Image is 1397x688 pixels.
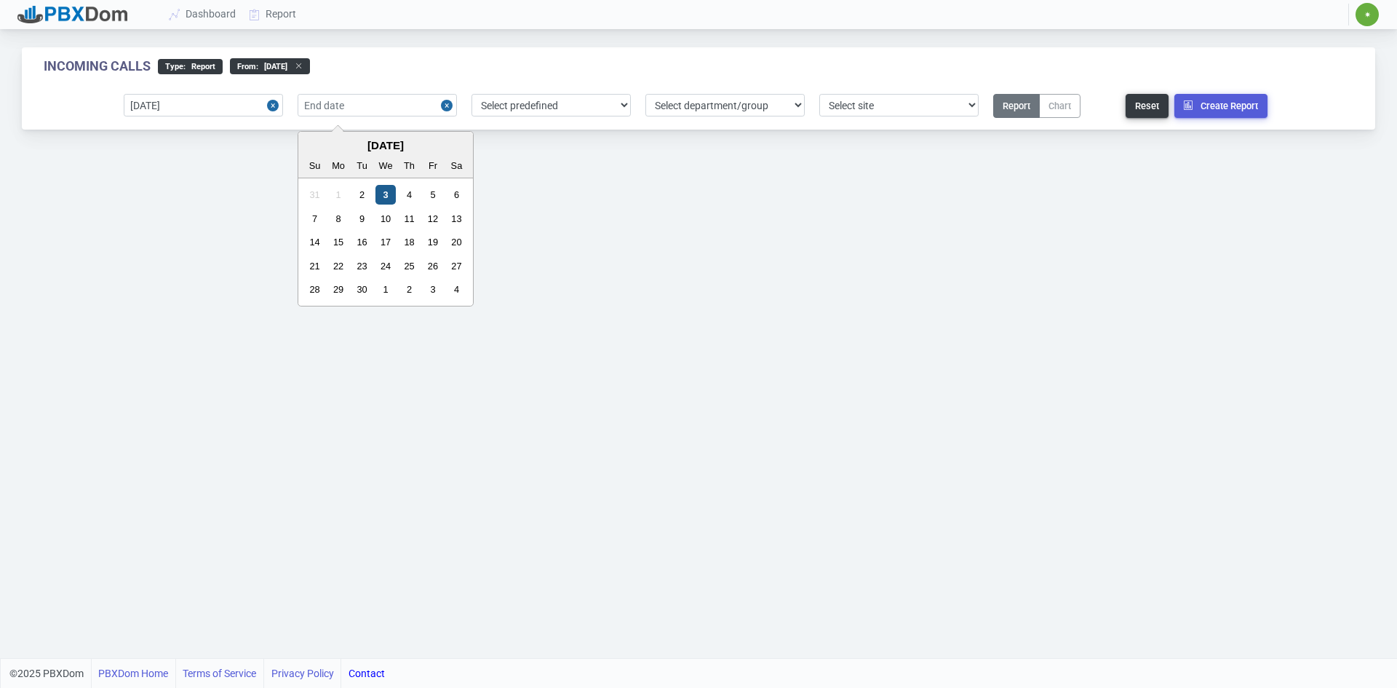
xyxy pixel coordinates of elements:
[352,232,372,252] div: Choose Tuesday, September 16th, 2025
[9,659,385,688] div: ©2025 PBXDom
[375,232,395,252] div: Choose Wednesday, September 17th, 2025
[448,133,471,157] button: Next Month
[303,183,468,301] div: month 2025-09
[441,94,457,116] button: Close
[423,256,442,276] div: Choose Friday, September 26th, 2025
[186,62,215,71] span: Report
[399,232,419,252] div: Choose Thursday, September 18th, 2025
[305,185,325,205] div: Not available Sunday, August 31st, 2025
[423,232,442,252] div: Choose Friday, September 19th, 2025
[447,232,466,252] div: Choose Saturday, September 20th, 2025
[352,280,372,299] div: Choose Tuesday, September 30th, 2025
[399,256,419,276] div: Choose Thursday, September 25th, 2025
[329,232,349,252] div: Choose Monday, September 15th, 2025
[1355,2,1380,27] button: ✷
[329,256,349,276] div: Choose Monday, September 22nd, 2025
[329,185,349,205] div: Not available Monday, September 1st, 2025
[1126,94,1169,118] button: Reset
[375,256,395,276] div: Choose Wednesday, September 24th, 2025
[375,209,395,229] div: Choose Wednesday, September 10th, 2025
[230,58,310,74] div: From :
[305,280,325,299] div: Choose Sunday, September 28th, 2025
[163,1,243,28] a: Dashboard
[305,156,325,175] div: Su
[375,280,395,299] div: Choose Wednesday, October 1st, 2025
[423,156,442,175] div: Fr
[423,209,442,229] div: Choose Friday, September 12th, 2025
[447,185,466,205] div: Choose Saturday, September 6th, 2025
[399,280,419,299] div: Choose Thursday, October 2nd, 2025
[399,156,419,175] div: Th
[1364,10,1371,19] span: ✷
[98,659,168,688] a: PBXDom Home
[375,156,395,175] div: We
[993,94,1040,118] button: Report
[447,209,466,229] div: Choose Saturday, September 13th, 2025
[44,58,151,74] div: Incoming Calls
[271,659,334,688] a: Privacy Policy
[329,209,349,229] div: Choose Monday, September 8th, 2025
[423,280,442,299] div: Choose Friday, October 3rd, 2025
[447,156,466,175] div: Sa
[183,659,256,688] a: Terms of Service
[399,185,419,205] div: Choose Thursday, September 4th, 2025
[1174,94,1267,118] button: Create Report
[329,280,349,299] div: Choose Monday, September 29th, 2025
[298,94,457,116] input: End date
[399,209,419,229] div: Choose Thursday, September 11th, 2025
[423,185,442,205] div: Choose Friday, September 5th, 2025
[267,94,283,116] button: Close
[352,156,372,175] div: Tu
[305,232,325,252] div: Choose Sunday, September 14th, 2025
[124,94,283,116] input: Start date
[375,185,395,205] div: Choose Wednesday, September 3rd, 2025
[243,1,303,28] a: Report
[329,156,349,175] div: Mo
[352,256,372,276] div: Choose Tuesday, September 23rd, 2025
[258,62,287,71] span: [DATE]
[447,280,466,299] div: Choose Saturday, October 4th, 2025
[158,59,223,74] div: type :
[352,209,372,229] div: Choose Tuesday, September 9th, 2025
[305,209,325,229] div: Choose Sunday, September 7th, 2025
[349,659,385,688] a: Contact
[298,138,473,154] div: [DATE]
[352,185,372,205] div: Choose Tuesday, September 2nd, 2025
[305,256,325,276] div: Choose Sunday, September 21st, 2025
[1039,94,1080,118] button: Chart
[447,256,466,276] div: Choose Saturday, September 27th, 2025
